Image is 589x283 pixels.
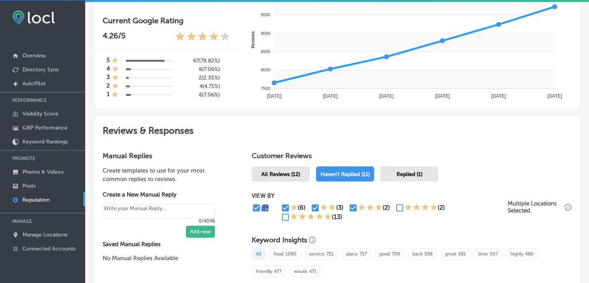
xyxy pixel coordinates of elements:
[309,251,325,257] a: service
[22,231,67,238] p: Manage Locations
[252,248,266,260] span: All
[252,152,572,163] h1: Customer Reviews
[186,226,215,238] button: Add new
[397,171,422,178] span: Replied (1)
[77,45,83,51] img: tab_keywords_by_traffic_grey.svg
[112,82,119,91] div: 1 Star
[106,65,110,74] h4: 4
[332,213,342,221] div: (13)
[22,245,76,252] p: Connected Accounts
[383,204,390,211] div: (2)
[309,269,316,274] a: 471
[510,251,523,257] a: highly
[261,86,270,91] tspan: 7500
[183,91,220,98] h5: 6 ( 7.06% )
[274,251,283,257] a: food
[336,204,343,211] div: (3)
[261,31,270,35] tspan: 9000
[22,183,36,189] p: Posts
[321,171,370,178] span: Haven't Replied (11)
[326,251,334,257] a: 721
[525,251,534,257] a: 480
[438,204,445,211] div: (2)
[323,93,338,99] tspan: [DATE]
[22,124,67,131] p: GBP Performance
[12,10,55,25] img: fda3e92497d09a02dc62c9cd864e3231.png
[183,83,220,90] h5: 4 ( 4.71% )
[261,171,300,178] span: All Reviews (12)
[29,46,69,51] div: Domain Overview
[261,12,270,17] tspan: 9500
[251,31,255,48] text: Reviews
[379,251,390,257] a: good
[424,251,433,257] a: 598
[261,49,270,54] tspan: 8500
[22,52,46,59] p: Overview
[21,45,27,51] img: tab_domain_overview_orange.svg
[22,12,38,19] div: v 4.0.24
[490,251,498,257] a: 507
[183,74,220,81] h5: 2 ( 2.35% )
[392,251,400,257] a: 708
[346,251,358,257] a: place
[290,203,298,212] div: 1 Star
[256,269,272,274] a: friendly
[20,20,85,26] div: Domain: [DOMAIN_NAME]
[112,91,118,99] div: 1 Star
[86,46,131,51] div: Keywords by Traffic
[112,57,118,65] div: 1 Star
[103,166,227,183] p: Create templates to use for your most common replies to reviews.
[252,192,508,199] p: VIEW BY
[252,236,307,244] h3: Keyword Insights
[22,80,46,87] p: AutoPilot
[435,93,450,99] tspan: [DATE]
[261,67,270,72] tspan: 8000
[22,66,59,73] p: Directory Sync
[458,251,466,257] a: 581
[478,251,488,257] a: time
[508,200,563,214] p: Multiple Locations Selected.
[22,110,58,117] p: Visibility Score
[106,74,110,82] h4: 3
[103,254,227,262] p: No Manual Replies Available
[22,197,50,203] p: Reputation
[103,152,227,160] h3: Manual Replies
[491,93,506,99] tspan: [DATE]
[320,203,336,212] div: 2 Stars
[290,212,332,222] div: 5 Stars
[358,203,383,212] div: 3 Stars
[112,74,119,82] div: 1 Star
[103,218,215,224] p: 0/4096
[412,251,422,257] a: back
[294,269,307,274] a: would
[103,191,215,198] label: Create a New Manual Reply
[285,251,297,257] a: 1080
[103,31,125,43] p: 4.26 /5
[445,251,456,257] a: great
[183,66,220,72] h5: 6 ( 7.06% )
[103,204,215,219] textarea: Create your Quick Reply
[183,57,220,64] h5: 67 ( 78.82% )
[22,169,64,175] p: Photos & Videos
[404,203,438,212] div: 4 Stars
[175,31,230,43] div: 4.26 Stars
[103,241,227,248] label: Saved Manual Replies
[112,65,119,74] div: 1 Star
[22,138,68,145] p: Keyword Rankings
[12,20,19,26] img: website_grey.svg
[360,251,367,257] a: 717
[107,91,110,99] h4: 1
[106,57,110,65] h4: 5
[379,93,393,99] tspan: [DATE]
[274,269,282,274] a: 477
[298,204,306,211] div: (6)
[103,16,230,25] h3: Current Google Rating
[547,93,562,99] tspan: [DATE]
[93,116,581,142] h2: Reviews & Responses
[12,12,19,19] img: logo_orange.svg
[106,82,110,91] h4: 2
[267,93,282,99] tspan: [DATE]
